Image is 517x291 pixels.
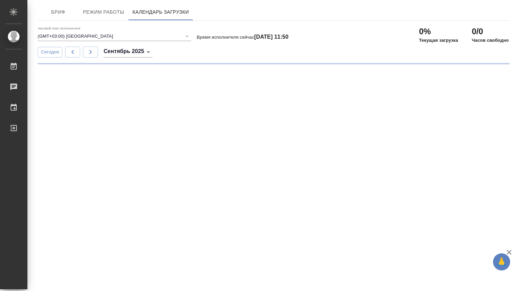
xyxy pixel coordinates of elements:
[197,35,288,40] p: Время исполнителя сейчас
[103,47,152,58] div: Сентябрь 2025
[83,8,124,16] span: Режим работы
[496,255,507,269] span: 🙏
[254,34,288,40] h4: [DATE] 11:50
[41,48,59,56] span: Сегодня
[419,37,458,44] p: Текущая загрузка
[419,26,458,37] h2: 0%
[38,27,81,30] label: Часовой пояс исполнителя
[38,47,62,58] button: Сегодня
[472,26,509,37] h2: 0/0
[472,37,509,44] p: Часов свободно
[133,8,189,16] span: Календарь загрузки
[493,253,510,270] button: 🙏
[42,8,75,16] span: Бриф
